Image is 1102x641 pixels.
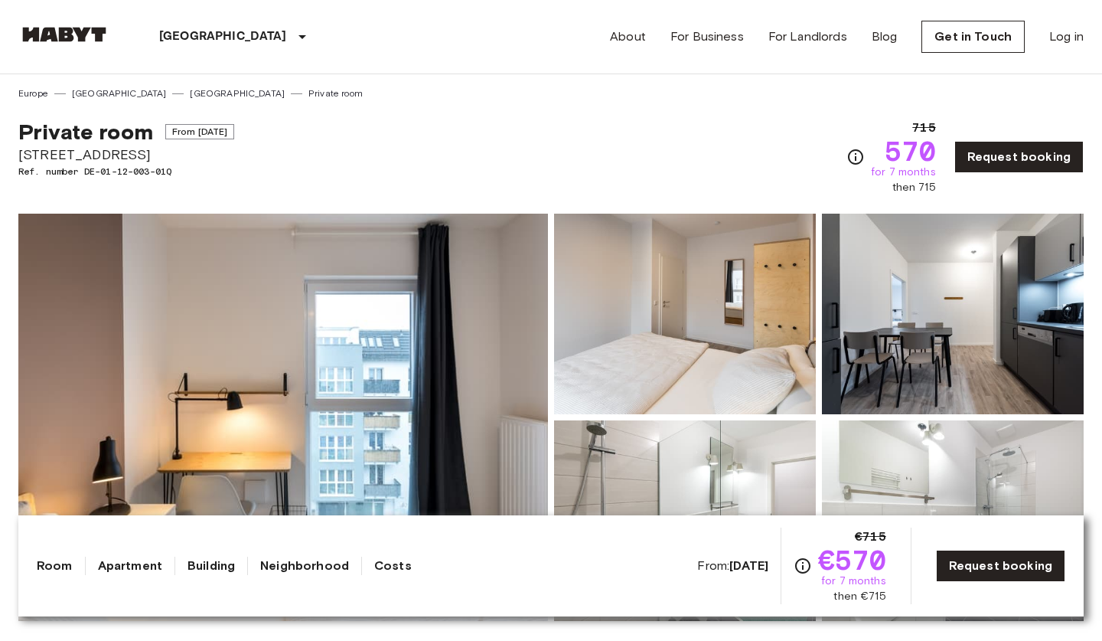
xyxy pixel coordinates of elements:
a: Request booking [954,141,1084,173]
img: Picture of unit DE-01-12-003-01Q [554,214,816,414]
svg: Check cost overview for full price breakdown. Please note that discounts apply to new joiners onl... [794,557,812,575]
a: About [610,28,646,46]
span: From [DATE] [165,124,235,139]
span: [STREET_ADDRESS] [18,145,234,165]
img: Marketing picture of unit DE-01-12-003-01Q [18,214,548,621]
a: Building [187,557,235,575]
span: then €715 [833,589,885,604]
span: 715 [912,119,935,137]
svg: Check cost overview for full price breakdown. Please note that discounts apply to new joiners onl... [846,148,865,166]
img: Picture of unit DE-01-12-003-01Q [822,420,1084,621]
a: Neighborhood [260,557,349,575]
p: [GEOGRAPHIC_DATA] [159,28,287,46]
a: For Landlords [768,28,847,46]
a: [GEOGRAPHIC_DATA] [190,87,285,100]
a: [GEOGRAPHIC_DATA] [72,87,167,100]
img: Habyt [18,27,110,42]
a: Log in [1049,28,1084,46]
span: for 7 months [871,165,936,180]
a: Get in Touch [921,21,1025,53]
span: Ref. number DE-01-12-003-01Q [18,165,234,178]
a: Room [37,557,73,575]
img: Picture of unit DE-01-12-003-01Q [554,420,816,621]
b: [DATE] [729,558,768,573]
a: Europe [18,87,48,100]
span: €570 [818,546,886,574]
span: 570 [885,137,935,165]
a: Apartment [98,557,162,575]
a: Private room [308,87,363,100]
a: Costs [374,557,412,575]
img: Picture of unit DE-01-12-003-01Q [822,214,1084,414]
span: Private room [18,119,153,145]
span: for 7 months [821,574,886,589]
span: then 715 [892,180,936,195]
a: Request booking [936,550,1065,582]
a: For Business [670,28,744,46]
a: Blog [872,28,898,46]
span: From: [697,558,768,574]
span: €715 [855,528,886,546]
